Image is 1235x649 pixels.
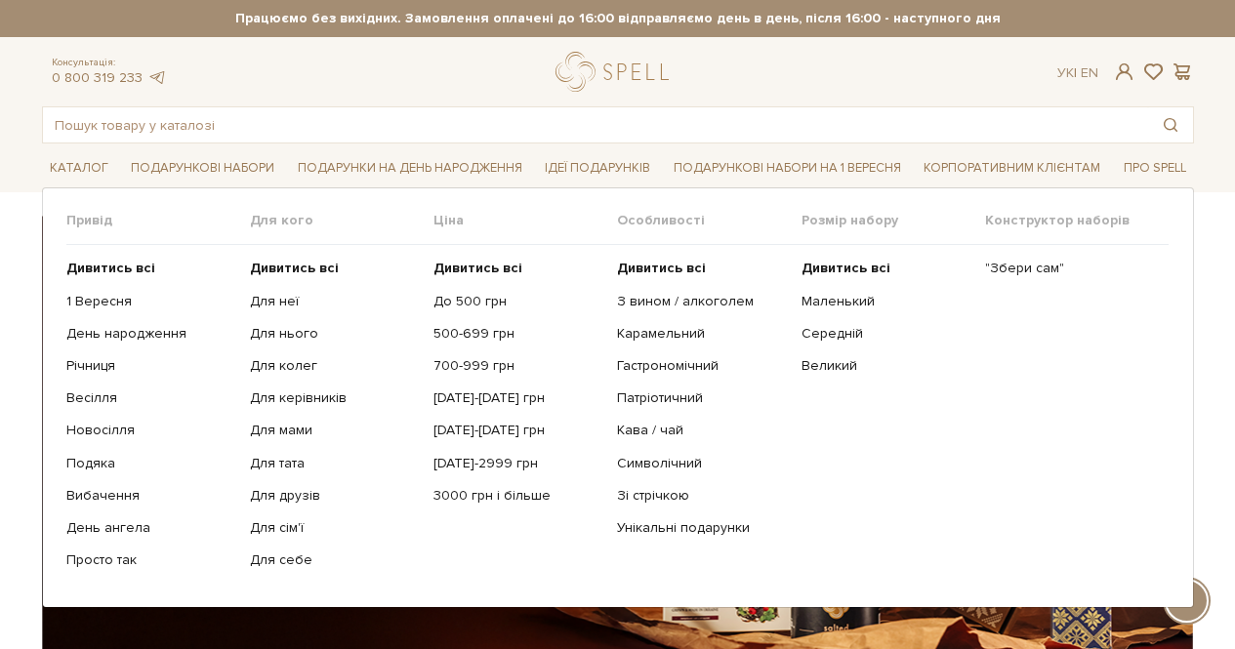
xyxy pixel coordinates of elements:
a: Річниця [66,357,235,375]
a: Дивитись всі [250,260,419,277]
a: Для керівників [250,389,419,407]
a: 0 800 319 233 [52,69,143,86]
a: Дивитись всі [66,260,235,277]
b: Дивитись всі [802,260,890,276]
span: Розмір набору [802,212,985,229]
a: Для друзів [250,487,419,505]
a: Для нього [250,325,419,343]
a: Каталог [42,153,116,183]
b: Дивитись всі [250,260,339,276]
a: Дивитись всі [802,260,970,277]
a: Кава / чай [617,422,786,439]
a: Весілля [66,389,235,407]
a: Гастрономічний [617,357,786,375]
a: Корпоративним клієнтам [916,151,1108,184]
a: Для колег [250,357,419,375]
a: Для мами [250,422,419,439]
a: Карамельний [617,325,786,343]
b: Дивитись всі [433,260,522,276]
button: Пошук товару у каталозі [1148,107,1193,142]
a: Просто так [66,551,235,569]
a: Подарункові набори [123,153,282,183]
a: Символічний [617,455,786,472]
a: Про Spell [1116,153,1194,183]
a: 1 Вересня [66,293,235,310]
b: Дивитись всі [66,260,155,276]
a: Вибачення [66,487,235,505]
a: En [1081,64,1098,81]
a: [DATE]-2999 грн [433,455,602,472]
span: Ціна [433,212,617,229]
strong: Працюємо без вихідних. Замовлення оплачені до 16:00 відправляємо день в день, після 16:00 - насту... [42,10,1194,27]
a: Ідеї подарунків [537,153,658,183]
a: 700-999 грн [433,357,602,375]
a: 500-699 грн [433,325,602,343]
span: | [1074,64,1077,81]
a: Великий [802,357,970,375]
a: 3000 грн і більше [433,487,602,505]
a: Новосілля [66,422,235,439]
a: З вином / алкоголем [617,293,786,310]
a: День ангела [66,519,235,537]
a: Подяка [66,455,235,472]
div: Ук [1057,64,1098,82]
a: Маленький [802,293,970,310]
span: Привід [66,212,250,229]
a: Для сім'ї [250,519,419,537]
a: [DATE]-[DATE] грн [433,389,602,407]
b: Дивитись всі [617,260,706,276]
a: Дивитись всі [433,260,602,277]
a: Унікальні подарунки [617,519,786,537]
span: Конструктор наборів [985,212,1169,229]
span: Особливості [617,212,801,229]
a: Середній [802,325,970,343]
a: [DATE]-[DATE] грн [433,422,602,439]
a: Для себе [250,551,419,569]
a: Зі стрічкою [617,487,786,505]
input: Пошук товару у каталозі [43,107,1148,142]
div: Каталог [42,187,1194,608]
span: Консультація: [52,57,167,69]
a: До 500 грн [433,293,602,310]
a: Дивитись всі [617,260,786,277]
a: Подарунки на День народження [290,153,530,183]
span: Для кого [250,212,433,229]
a: "Збери сам" [985,260,1154,277]
a: День народження [66,325,235,343]
a: Для неї [250,293,419,310]
a: Патріотичний [617,389,786,407]
a: Для тата [250,455,419,472]
a: telegram [147,69,167,86]
a: Подарункові набори на 1 Вересня [666,151,909,184]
